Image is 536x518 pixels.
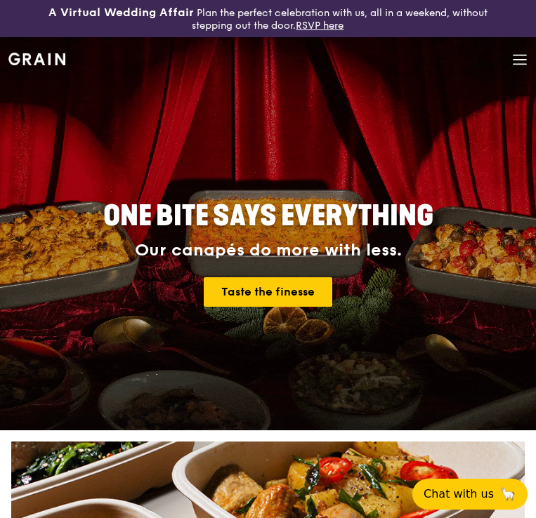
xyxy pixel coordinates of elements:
[67,241,469,260] div: Our canapés do more with less.
[499,486,516,503] span: 🦙
[424,486,494,503] span: Chat with us
[8,53,65,65] img: Grain
[412,479,528,510] button: Chat with us🦙
[103,199,433,233] span: ONE BITE SAYS EVERYTHING
[204,277,332,307] a: Taste the finesse
[8,36,65,79] a: GrainGrain
[45,6,492,32] div: Plan the perfect celebration with us, all in a weekend, without stepping out the door.
[48,6,194,20] h3: A Virtual Wedding Affair
[296,20,344,32] a: RSVP here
